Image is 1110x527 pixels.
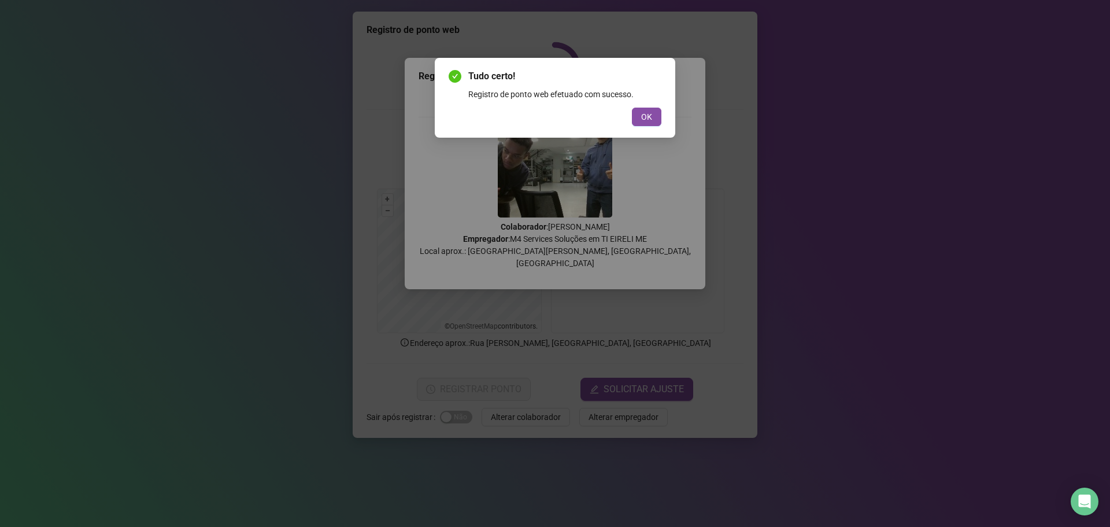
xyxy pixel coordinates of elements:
span: check-circle [449,70,461,83]
button: OK [632,108,661,126]
span: Tudo certo! [468,69,661,83]
div: Registro de ponto web efetuado com sucesso. [468,88,661,101]
div: Open Intercom Messenger [1071,488,1098,515]
span: OK [641,110,652,123]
